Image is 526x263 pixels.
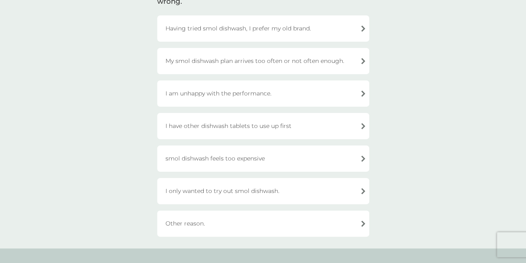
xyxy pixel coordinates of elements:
[157,15,369,42] div: Having tried smol dishwash, I prefer my old brand.
[157,48,369,74] div: My smol dishwash plan arrives too often or not often enough.
[157,113,369,139] div: I have other dishwash tablets to use up first
[157,210,369,237] div: Other reason.
[157,145,369,172] div: smol dishwash feels too expensive
[157,80,369,107] div: I am unhappy with the performance.
[157,178,369,204] div: I only wanted to try out smol dishwash.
